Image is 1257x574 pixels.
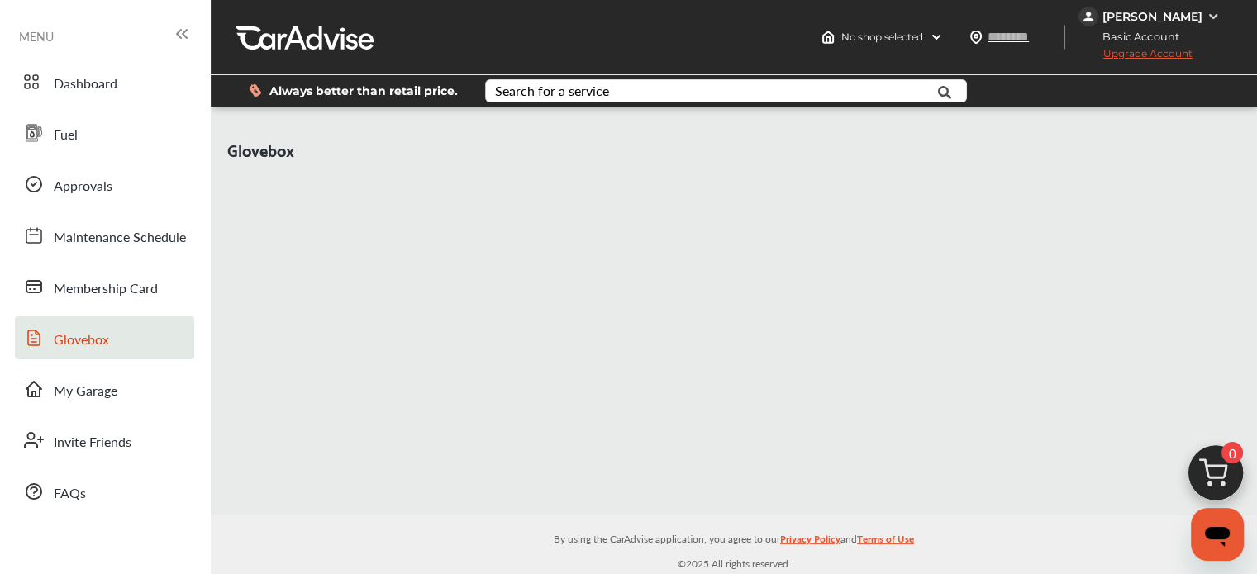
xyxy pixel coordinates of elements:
[857,529,914,555] a: Terms of Use
[1080,28,1192,45] span: Basic Account
[1221,442,1243,463] span: 0
[15,368,194,410] a: My Garage
[15,470,194,513] a: FAQs
[780,529,840,555] a: Privacy Policy
[249,83,261,97] img: dollor_label_vector.a70140d1.svg
[54,278,158,300] span: Membership Card
[54,74,117,95] span: Dashboard
[269,85,458,97] span: Always better than retail price.
[1078,7,1098,26] img: jVpblrzwTbfkPYzPPzSLxeg0AAAAASUVORK5CYII=
[54,483,86,505] span: FAQs
[227,131,294,164] span: Glovebox
[19,30,54,43] span: MENU
[54,432,131,453] span: Invite Friends
[841,31,923,44] span: No shop selected
[15,163,194,206] a: Approvals
[54,227,186,249] span: Maintenance Schedule
[821,31,835,44] img: header-home-logo.8d720a4f.svg
[15,316,194,359] a: Glovebox
[1064,25,1065,50] img: header-divider.bc55588e.svg
[54,125,78,146] span: Fuel
[495,84,609,97] div: Search for a service
[15,214,194,257] a: Maintenance Schedule
[15,265,194,308] a: Membership Card
[1207,10,1220,23] img: WGsFRI8htEPBVLJbROoPRyZpYNWhNONpIPPETTm6eUC0GeLEiAAAAAElFTkSuQmCC
[1102,9,1202,24] div: [PERSON_NAME]
[15,419,194,462] a: Invite Friends
[211,529,1257,547] p: By using the CarAdvise application, you agree to our and
[54,176,112,197] span: Approvals
[1176,438,1255,517] img: cart_icon.3d0951e8.svg
[54,381,117,402] span: My Garage
[15,60,194,103] a: Dashboard
[15,111,194,154] a: Fuel
[1191,508,1244,561] iframe: Button to launch messaging window
[930,31,943,44] img: header-down-arrow.9dd2ce7d.svg
[54,330,109,351] span: Glovebox
[969,31,983,44] img: location_vector.a44bc228.svg
[1078,47,1193,68] span: Upgrade Account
